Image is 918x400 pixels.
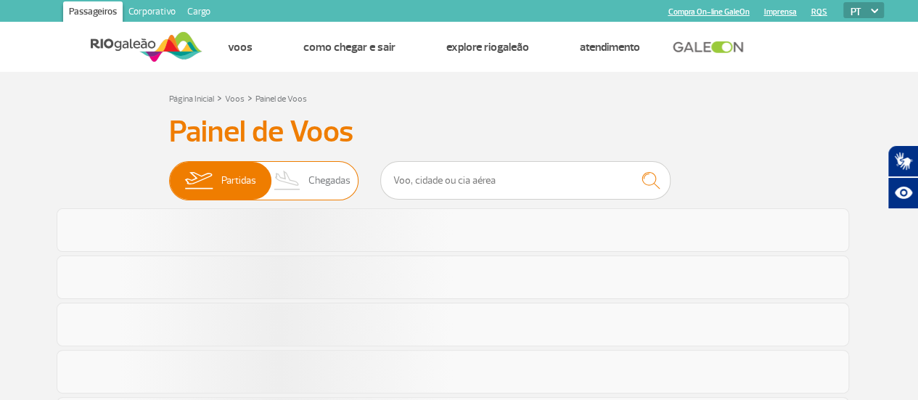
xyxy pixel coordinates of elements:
a: Painel de Voos [255,94,307,105]
a: Como chegar e sair [303,40,396,54]
a: > [217,89,222,106]
a: Voos [228,40,253,54]
img: slider-embarque [176,162,221,200]
h3: Painel de Voos [169,114,750,150]
a: Cargo [181,1,216,25]
a: Página Inicial [169,94,214,105]
a: Imprensa [763,7,796,17]
a: Corporativo [123,1,181,25]
a: Explore RIOgaleão [446,40,529,54]
img: slider-desembarque [266,162,309,200]
div: Plugin de acessibilidade da Hand Talk. [888,145,918,209]
a: RQS [811,7,827,17]
span: Partidas [221,162,256,200]
a: > [247,89,253,106]
input: Voo, cidade ou cia aérea [380,161,671,200]
button: Abrir recursos assistivos. [888,177,918,209]
span: Chegadas [308,162,351,200]
a: Atendimento [580,40,640,54]
a: Passageiros [63,1,123,25]
button: Abrir tradutor de língua de sinais. [888,145,918,177]
a: Compra On-line GaleOn [668,7,749,17]
a: Voos [225,94,245,105]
